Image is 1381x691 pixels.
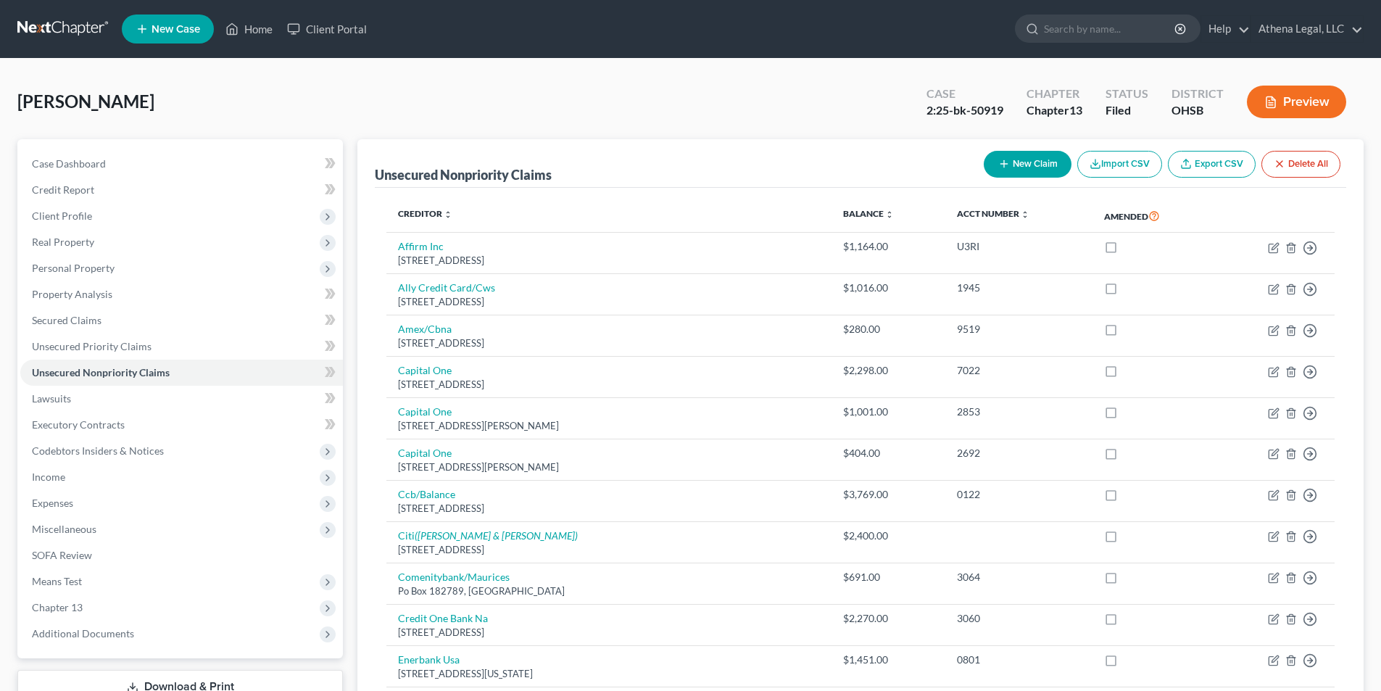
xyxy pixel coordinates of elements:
[398,667,820,681] div: [STREET_ADDRESS][US_STATE]
[843,446,934,460] div: $404.00
[926,102,1003,119] div: 2:25-bk-50919
[843,570,934,584] div: $691.00
[32,627,134,640] span: Additional Documents
[444,210,452,219] i: unfold_more
[1251,16,1363,42] a: Athena Legal, LLC
[957,611,1081,626] div: 3060
[1168,151,1256,178] a: Export CSV
[398,364,452,376] a: Capital One
[32,157,106,170] span: Case Dashboard
[398,336,820,350] div: [STREET_ADDRESS]
[1027,102,1082,119] div: Chapter
[843,239,934,254] div: $1,164.00
[1092,199,1214,233] th: Amended
[20,281,343,307] a: Property Analysis
[1027,86,1082,102] div: Chapter
[1106,102,1148,119] div: Filed
[1171,102,1224,119] div: OHSB
[398,488,455,500] a: Ccb/Balance
[398,584,820,598] div: Po Box 182789, [GEOGRAPHIC_DATA]
[1171,86,1224,102] div: District
[20,542,343,568] a: SOFA Review
[957,208,1029,219] a: Acct Number unfold_more
[32,549,92,561] span: SOFA Review
[1077,151,1162,178] button: Import CSV
[20,386,343,412] a: Lawsuits
[398,653,460,666] a: Enerbank Usa
[398,281,495,294] a: Ally Credit Card/Cws
[984,151,1071,178] button: New Claim
[843,363,934,378] div: $2,298.00
[398,378,820,392] div: [STREET_ADDRESS]
[885,210,894,219] i: unfold_more
[20,151,343,177] a: Case Dashboard
[32,471,65,483] span: Income
[957,239,1081,254] div: U3RI
[398,295,820,309] div: [STREET_ADDRESS]
[398,529,578,542] a: Citi([PERSON_NAME] & [PERSON_NAME])
[398,447,452,459] a: Capital One
[957,487,1081,502] div: 0122
[375,166,552,183] div: Unsecured Nonpriority Claims
[843,405,934,419] div: $1,001.00
[1201,16,1250,42] a: Help
[843,653,934,667] div: $1,451.00
[1247,86,1346,118] button: Preview
[957,405,1081,419] div: 2853
[17,91,154,112] span: [PERSON_NAME]
[398,571,510,583] a: Comenitybank/Maurices
[1044,15,1177,42] input: Search by name...
[152,24,200,35] span: New Case
[843,529,934,543] div: $2,400.00
[843,208,894,219] a: Balance unfold_more
[398,612,488,624] a: Credit One Bank Na
[32,366,170,378] span: Unsecured Nonpriority Claims
[32,392,71,405] span: Lawsuits
[32,444,164,457] span: Codebtors Insiders & Notices
[398,240,444,252] a: Affirm Inc
[1261,151,1340,178] button: Delete All
[926,86,1003,102] div: Case
[32,340,152,352] span: Unsecured Priority Claims
[398,323,452,335] a: Amex/Cbna
[20,334,343,360] a: Unsecured Priority Claims
[32,418,125,431] span: Executory Contracts
[20,307,343,334] a: Secured Claims
[32,262,115,274] span: Personal Property
[1106,86,1148,102] div: Status
[398,405,452,418] a: Capital One
[843,281,934,295] div: $1,016.00
[32,314,101,326] span: Secured Claims
[20,412,343,438] a: Executory Contracts
[398,543,820,557] div: [STREET_ADDRESS]
[398,460,820,474] div: [STREET_ADDRESS][PERSON_NAME]
[843,487,934,502] div: $3,769.00
[957,653,1081,667] div: 0801
[1069,103,1082,117] span: 13
[398,208,452,219] a: Creditor unfold_more
[957,281,1081,295] div: 1945
[957,322,1081,336] div: 9519
[20,177,343,203] a: Credit Report
[957,363,1081,378] div: 7022
[32,523,96,535] span: Miscellaneous
[957,570,1081,584] div: 3064
[398,254,820,268] div: [STREET_ADDRESS]
[32,236,94,248] span: Real Property
[32,575,82,587] span: Means Test
[1021,210,1029,219] i: unfold_more
[843,611,934,626] div: $2,270.00
[398,502,820,516] div: [STREET_ADDRESS]
[415,529,578,542] i: ([PERSON_NAME] & [PERSON_NAME])
[32,601,83,613] span: Chapter 13
[218,16,280,42] a: Home
[32,183,94,196] span: Credit Report
[843,322,934,336] div: $280.00
[398,419,820,433] div: [STREET_ADDRESS][PERSON_NAME]
[20,360,343,386] a: Unsecured Nonpriority Claims
[32,288,112,300] span: Property Analysis
[280,16,374,42] a: Client Portal
[32,497,73,509] span: Expenses
[32,210,92,222] span: Client Profile
[398,626,820,640] div: [STREET_ADDRESS]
